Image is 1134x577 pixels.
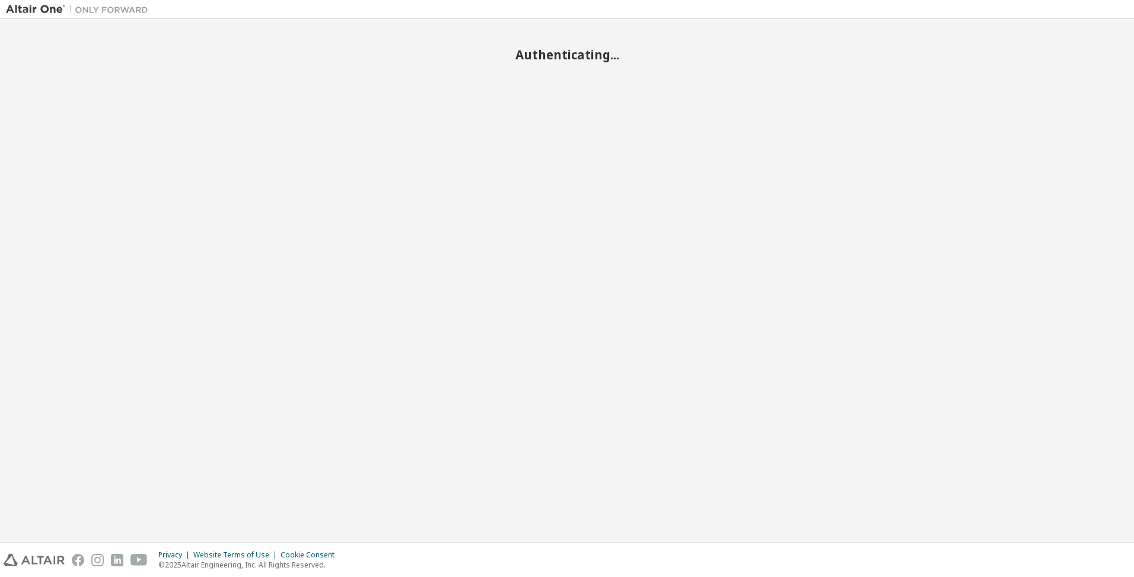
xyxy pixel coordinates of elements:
img: linkedin.svg [111,554,123,566]
img: youtube.svg [130,554,148,566]
div: Website Terms of Use [193,550,281,560]
h2: Authenticating... [6,47,1128,62]
img: instagram.svg [91,554,104,566]
img: facebook.svg [72,554,84,566]
img: altair_logo.svg [4,554,65,566]
p: © 2025 Altair Engineering, Inc. All Rights Reserved. [158,560,342,570]
img: Altair One [6,4,154,15]
div: Privacy [158,550,193,560]
div: Cookie Consent [281,550,342,560]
